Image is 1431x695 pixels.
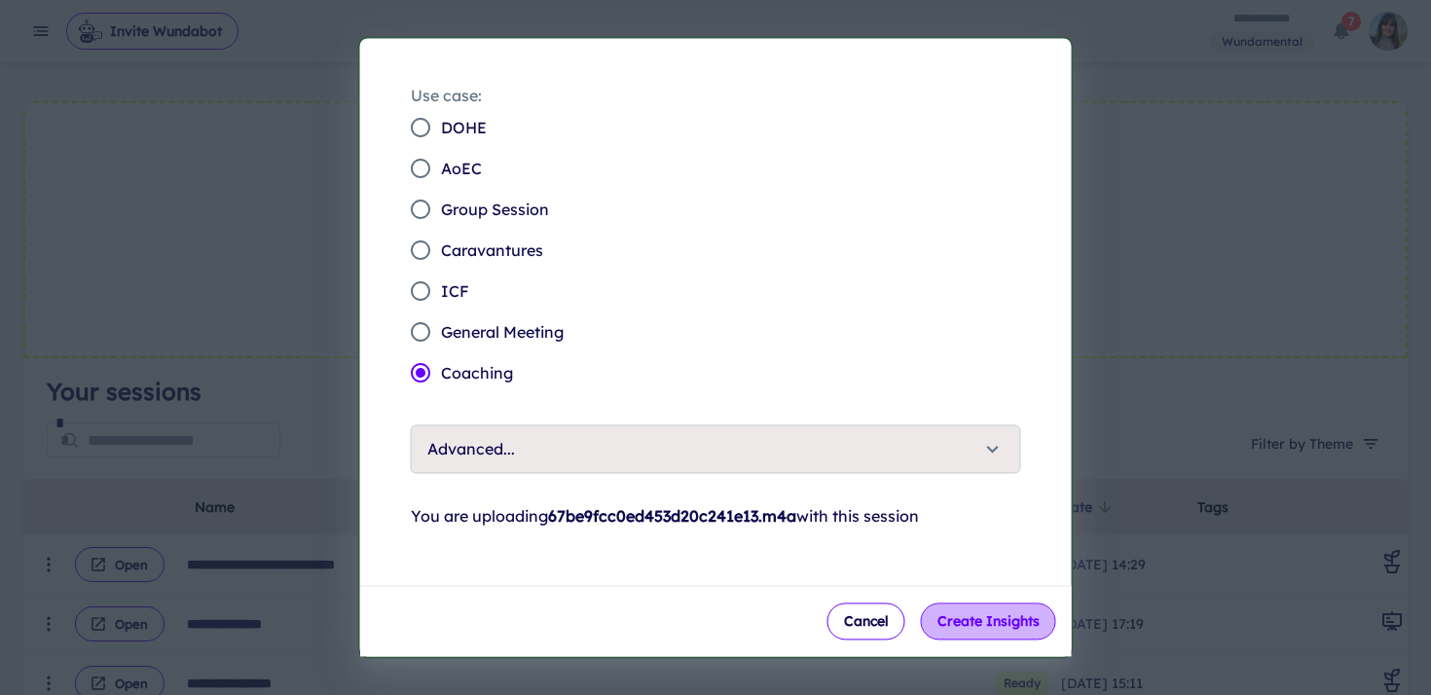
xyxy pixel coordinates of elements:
[827,604,905,640] button: Cancel
[441,238,543,262] span: Caravantures
[441,361,513,384] span: Coaching
[441,198,549,221] span: Group Session
[411,504,1021,528] p: You are uploading with this session
[412,425,1020,472] button: Advanced...
[411,85,482,107] legend: Use case:
[548,506,796,526] strong: 67be9fcc0ed453d20c241e13.m4a
[441,116,487,139] span: DOHE
[441,320,564,344] span: General Meeting
[921,604,1056,640] button: Create Insights
[441,279,469,303] span: ICF
[441,157,482,180] span: AoEC
[427,437,515,460] p: Advanced...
